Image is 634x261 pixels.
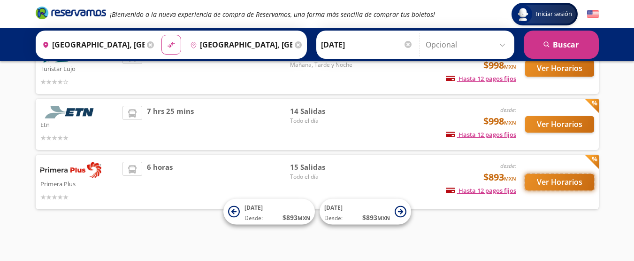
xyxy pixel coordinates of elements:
a: Brand Logo [36,6,106,23]
span: Todo el día [290,173,356,181]
input: Opcional [426,33,510,56]
span: Hasta 12 pagos fijos [446,130,516,139]
em: desde: [500,106,516,114]
span: 14 Salidas [290,106,356,117]
small: MXN [377,214,390,221]
button: [DATE]Desde:$893MXN [320,199,411,225]
button: [DATE]Desde:$893MXN [223,199,315,225]
span: [DATE] [244,204,263,212]
img: Etn [40,106,101,119]
span: Desde: [244,214,263,222]
span: 15 Salidas [290,162,356,173]
span: Todo el día [290,117,356,125]
input: Buscar Origen [38,33,145,56]
input: Buscar Destino [186,33,292,56]
small: MXN [504,175,516,182]
span: $893 [483,170,516,184]
button: Ver Horarios [525,60,594,77]
small: MXN [298,214,310,221]
span: Mañana, Tarde y Noche [290,61,356,69]
button: Ver Horarios [525,174,594,190]
small: MXN [504,63,516,70]
span: $998 [483,58,516,72]
p: Etn [40,119,118,130]
span: $ 893 [362,213,390,222]
span: Hasta 12 pagos fijos [446,74,516,83]
em: ¡Bienvenido a la nueva experiencia de compra de Reservamos, una forma más sencilla de comprar tus... [110,10,435,19]
img: Primera Plus [40,162,101,178]
span: Iniciar sesión [532,9,576,19]
small: MXN [504,119,516,126]
p: Turistar Lujo [40,63,118,74]
input: Elegir Fecha [321,33,413,56]
em: desde: [500,162,516,170]
span: 7 hrs 25 mins [147,106,194,143]
button: Buscar [524,31,599,59]
span: [DATE] [324,204,343,212]
span: 6 horas [147,162,173,202]
span: $ 893 [283,213,310,222]
i: Brand Logo [36,6,106,20]
span: $998 [483,114,516,128]
p: Primera Plus [40,178,118,189]
button: English [587,8,599,20]
span: Hasta 12 pagos fijos [446,186,516,195]
span: 7 hrs 25 mins [147,50,194,87]
button: Ver Horarios [525,116,594,133]
span: Desde: [324,214,343,222]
